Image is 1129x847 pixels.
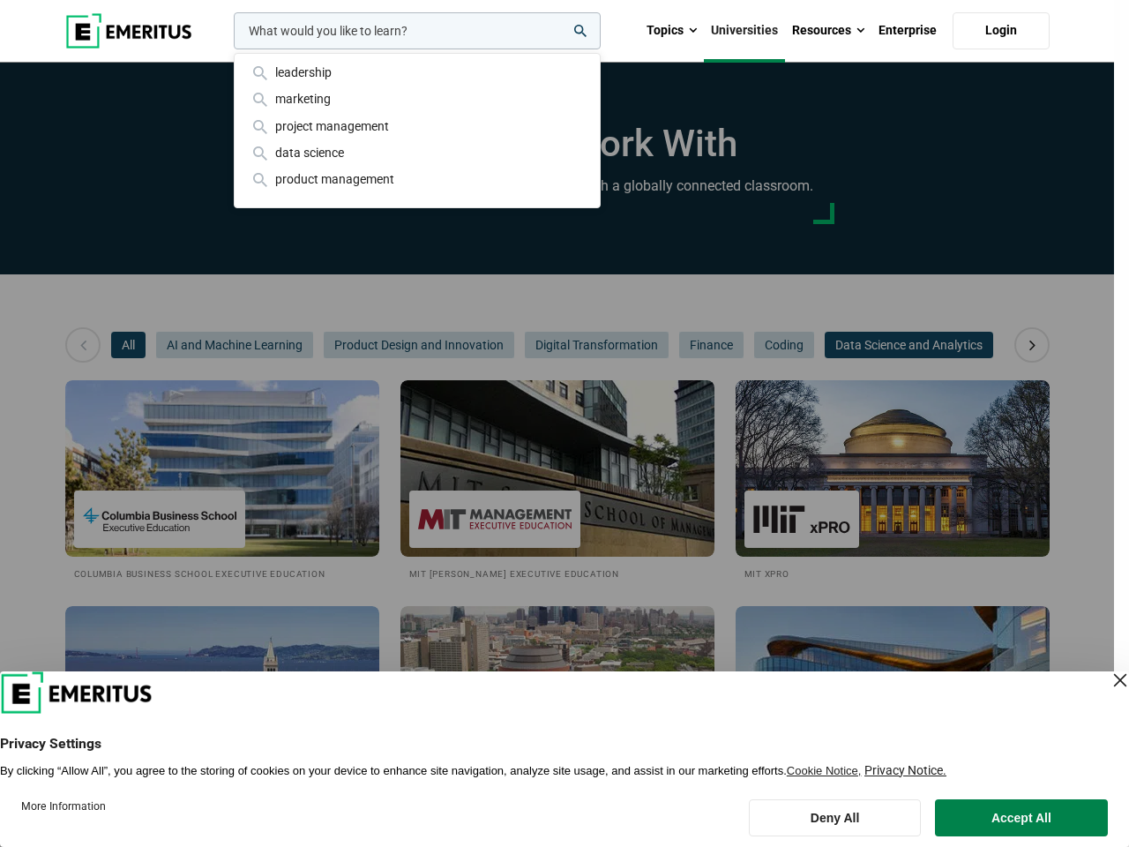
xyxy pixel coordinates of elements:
[249,89,586,109] div: marketing
[249,143,586,162] div: data science
[234,12,601,49] input: woocommerce-product-search-field-0
[249,169,586,189] div: product management
[249,63,586,82] div: leadership
[953,12,1050,49] a: Login
[249,116,586,136] div: project management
